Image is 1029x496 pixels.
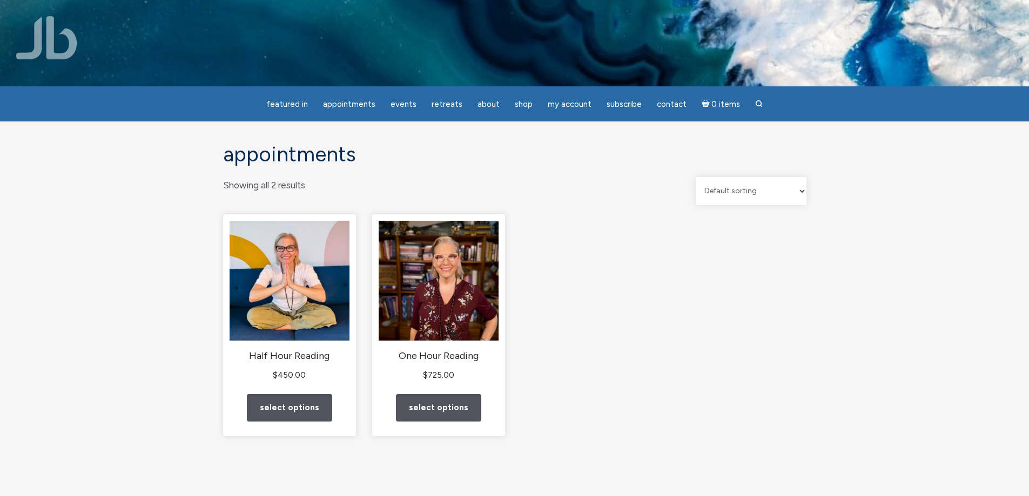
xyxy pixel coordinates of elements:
[223,143,806,166] h1: Appointments
[223,177,305,194] p: Showing all 2 results
[711,100,740,108] span: 0 items
[16,16,77,59] img: Jamie Butler. The Everyday Medium
[548,99,591,109] span: My Account
[650,94,693,115] a: Contact
[423,370,428,380] span: $
[230,350,349,363] h2: Half Hour Reading
[425,94,469,115] a: Retreats
[541,94,598,115] a: My Account
[695,93,747,115] a: Cart0 items
[607,99,642,109] span: Subscribe
[657,99,687,109] span: Contact
[379,350,499,363] h2: One Hour Reading
[317,94,382,115] a: Appointments
[508,94,539,115] a: Shop
[432,99,462,109] span: Retreats
[230,221,349,382] a: Half Hour Reading $450.00
[396,394,481,422] a: Add to cart: “One Hour Reading”
[273,370,278,380] span: $
[471,94,506,115] a: About
[323,99,375,109] span: Appointments
[477,99,500,109] span: About
[702,99,712,109] i: Cart
[515,99,533,109] span: Shop
[391,99,416,109] span: Events
[379,221,499,341] img: One Hour Reading
[260,94,314,115] a: featured in
[384,94,423,115] a: Events
[273,370,306,380] bdi: 450.00
[230,221,349,341] img: Half Hour Reading
[696,177,806,205] select: Shop order
[266,99,308,109] span: featured in
[423,370,454,380] bdi: 725.00
[379,221,499,382] a: One Hour Reading $725.00
[247,394,332,422] a: Add to cart: “Half Hour Reading”
[600,94,648,115] a: Subscribe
